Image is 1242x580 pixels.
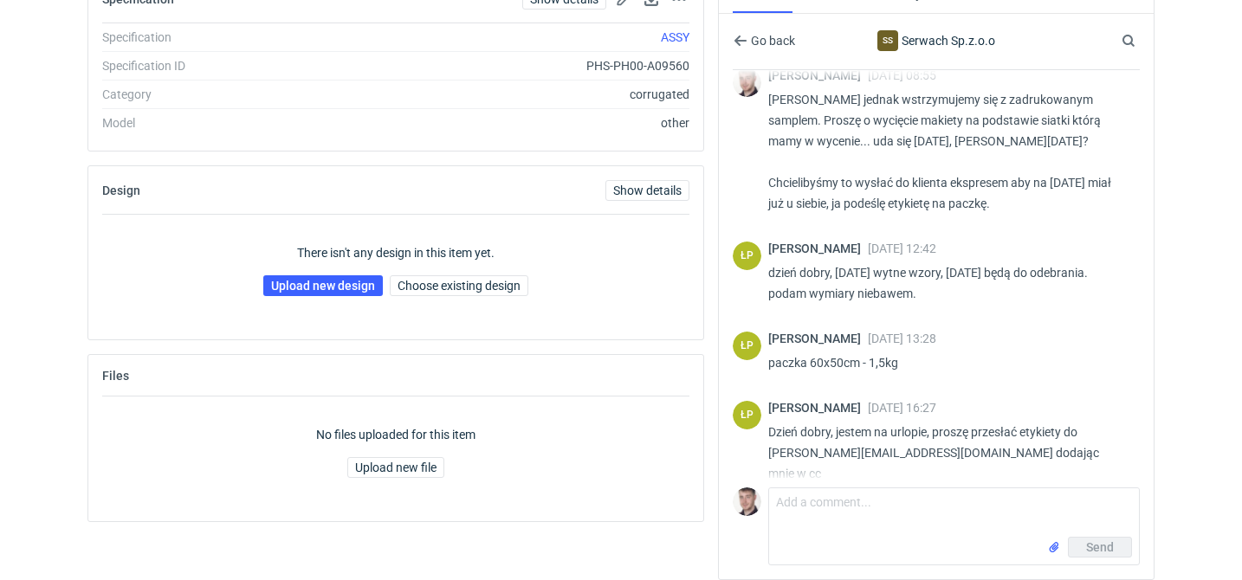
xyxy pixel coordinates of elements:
p: There isn't any design in this item yet. [297,244,495,261]
span: Choose existing design [398,280,521,292]
input: Search [1118,30,1174,51]
p: No files uploaded for this item [316,426,475,443]
div: Łukasz Postawa [733,401,761,429]
button: Send [1068,537,1132,557]
button: Choose existing design [390,275,528,296]
div: Serwach Sp.z.o.o [877,30,898,51]
h2: Design [102,184,140,197]
span: [PERSON_NAME] [768,242,868,255]
button: Upload new file [347,457,444,478]
span: [DATE] 16:27 [868,401,936,415]
img: Maciej Sikora [733,487,761,516]
p: Dzień dobry, jestem na urlopie, proszę przesłać etykiety do [PERSON_NAME][EMAIL_ADDRESS][DOMAIN_N... [768,422,1126,484]
span: [PERSON_NAME] [768,401,868,415]
span: [DATE] 12:42 [868,242,936,255]
p: paczka 60x50cm - 1,5kg [768,352,1126,373]
span: Go back [747,35,795,47]
div: corrugated [337,86,689,103]
span: Upload new file [355,461,437,474]
figcaption: ŁP [733,242,761,270]
div: Model [102,114,337,132]
button: Go back [733,30,796,51]
span: [PERSON_NAME] [768,68,868,82]
span: Send [1086,541,1114,553]
div: other [337,114,689,132]
span: [DATE] 13:28 [868,332,936,345]
figcaption: ŁP [733,401,761,429]
div: Category [102,86,337,103]
div: Serwach Sp.z.o.o [852,30,1021,51]
h2: Files [102,369,129,383]
img: Maciej Sikora [733,68,761,97]
div: PHS-PH00-A09560 [337,57,689,74]
p: dzień dobry, [DATE] wytne wzory, [DATE] będą do odebrania. podam wymiary niebawem. [768,262,1126,304]
div: Łukasz Postawa [733,332,761,360]
a: Upload new design [263,275,383,296]
figcaption: ŁP [733,332,761,360]
div: Łukasz Postawa [733,242,761,270]
figcaption: SS [877,30,898,51]
div: Specification [102,29,337,46]
div: Specification ID [102,57,337,74]
span: [PERSON_NAME] [768,332,868,345]
a: Show details [605,180,689,201]
span: [DATE] 08:55 [868,68,936,82]
p: [PERSON_NAME] jednak wstrzymujemy się z zadrukowanym samplem. Proszę o wycięcie makiety na podsta... [768,89,1126,214]
a: ASSY [661,30,689,44]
